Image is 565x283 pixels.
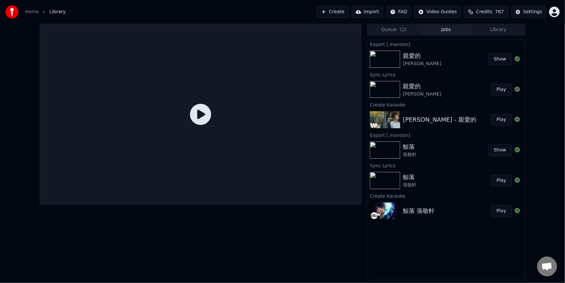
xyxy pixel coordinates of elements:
div: [PERSON_NAME] - 親愛的 [403,115,476,124]
button: Show [488,144,512,156]
div: [PERSON_NAME] [403,91,441,98]
button: Video Guides [414,6,461,18]
button: Show [488,53,512,65]
nav: breadcrumb [25,9,66,15]
div: 親愛的 [403,51,441,61]
a: Home [25,9,39,15]
span: 767 [495,9,504,15]
div: Create Karaoke [367,101,525,108]
div: [PERSON_NAME] [403,61,441,67]
div: Create Karaoke [367,192,525,200]
span: ( 2 ) [400,26,406,33]
button: Play [491,175,512,186]
div: Export [.inandon] [367,131,525,139]
button: Settings [511,6,546,18]
a: Open chat [537,257,557,276]
span: Library [49,9,66,15]
div: 親愛的 [403,82,441,91]
div: Sync Lyrics [367,161,525,169]
div: Settings [523,9,542,15]
div: Sync Lyrics [367,70,525,78]
div: 張敬軒 [403,182,417,188]
span: Credits [476,9,492,15]
button: Play [491,84,512,96]
button: Play [491,114,512,126]
button: Create [317,6,349,18]
button: Jobs [420,25,472,35]
button: Credits767 [464,6,508,18]
div: 鯨落 [403,173,417,182]
button: FAQ [386,6,411,18]
button: Queue [368,25,420,35]
button: Import [352,6,383,18]
div: 鯨落 [403,142,417,151]
div: 鯨落 張敬軒 [403,206,435,216]
div: Export [.inandon] [367,40,525,48]
div: 張敬軒 [403,151,417,158]
button: Play [491,205,512,217]
img: youka [5,5,19,19]
button: Library [472,25,525,35]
